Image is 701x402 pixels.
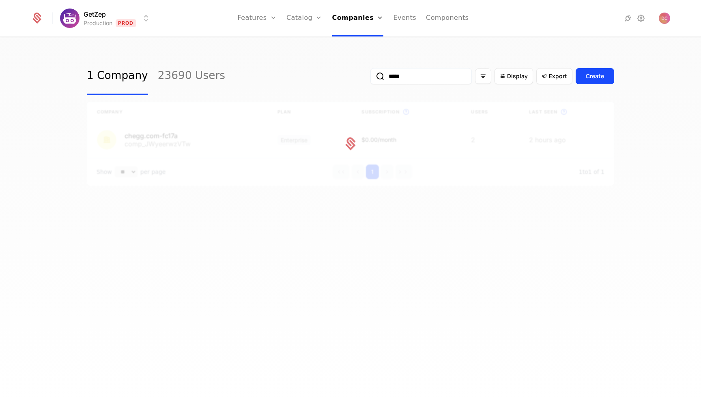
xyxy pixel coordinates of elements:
[507,72,528,80] span: Display
[62,9,151,27] button: Select environment
[84,9,106,19] span: GetZep
[342,136,359,152] img: Schematic Loader
[586,72,604,80] div: Create
[475,68,491,84] button: Filter options
[576,68,614,84] button: Create
[495,68,533,84] button: Display
[659,13,670,24] img: Daniel Chalef
[549,72,567,80] span: Export
[623,13,633,23] a: Integrations
[84,19,112,27] div: Production
[87,57,148,95] a: 1 Company
[116,19,136,27] span: Prod
[659,13,670,24] button: Open user button
[60,9,80,28] img: GetZep
[636,13,646,23] a: Settings
[158,57,225,95] a: 23690 Users
[536,68,572,84] button: Export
